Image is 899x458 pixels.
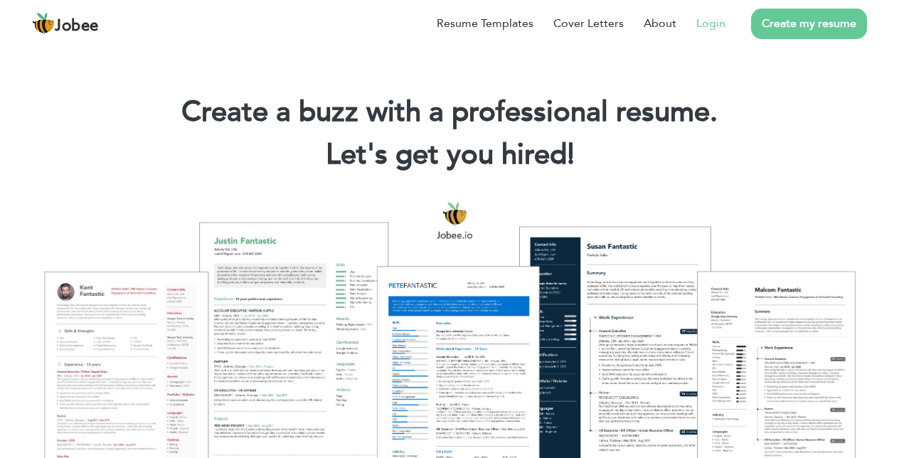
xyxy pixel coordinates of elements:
[32,12,55,35] img: jobee.io
[437,15,533,32] a: Resume Templates
[21,137,878,174] h2: Let's
[55,18,99,34] span: Jobee
[696,15,725,32] a: Login
[568,135,574,174] span: |
[553,15,624,32] a: Cover Letters
[395,135,575,174] span: get you hired!
[21,94,878,131] h1: Create a buzz with a professional resume.
[644,15,676,32] a: About
[751,9,867,39] a: Create my resume
[32,12,99,35] a: Jobee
